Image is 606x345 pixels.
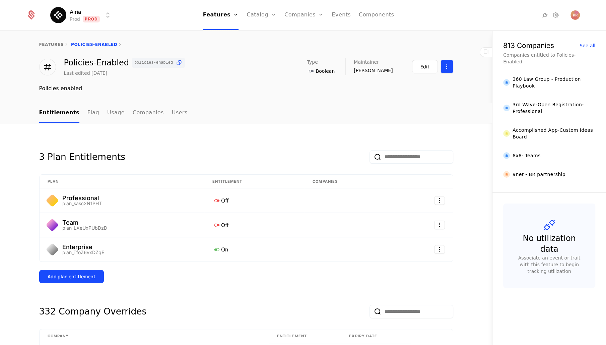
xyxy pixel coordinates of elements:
[305,175,394,189] th: Companies
[434,196,445,205] button: Select action
[441,60,453,73] button: Select action
[212,196,296,205] div: Off
[62,244,104,250] div: Enterprise
[40,329,269,343] th: Company
[341,329,411,343] th: Expiry date
[503,42,554,49] div: 813 Companies
[269,329,341,343] th: Entitlement
[70,8,81,16] span: Airia
[412,60,438,73] button: Edit
[39,150,125,164] div: 3 Plan Entitlements
[39,103,79,123] a: Entitlements
[513,76,595,89] div: 360 Law Group - Production Playbook
[434,221,445,229] button: Select action
[70,16,80,22] div: Prod
[212,245,296,254] div: On
[204,175,305,189] th: Entitlement
[354,67,393,74] span: [PERSON_NAME]
[517,233,582,254] div: No utilization data
[39,103,453,123] nav: Main
[172,103,188,123] a: Users
[514,254,585,275] div: Associate an event or trait with this feature to begin tracking utilization
[212,221,296,229] div: Off
[52,8,112,22] button: Select environment
[541,11,549,19] a: Integrations
[39,270,104,283] button: Add plan entitlement
[503,105,510,111] img: 3rd Wave-Open Registration-Professional
[64,70,108,76] div: Last edited [DATE]
[39,103,188,123] ul: Choose Sub Page
[513,127,595,140] div: Accomplished App-Custom Ideas Board
[503,152,510,159] img: 8x8- Teams
[503,130,510,137] img: Accomplished App-Custom Ideas Board
[354,60,379,64] span: Maintainer
[513,152,540,159] div: 8x8- Teams
[134,61,173,65] span: policies-enabled
[513,101,595,115] div: 3rd Wave-Open Registration-Professional
[40,175,205,189] th: Plan
[503,79,510,86] img: 360 Law Group - Production Playbook
[570,10,580,20] button: Open user button
[50,7,66,23] img: Airia
[513,171,565,178] div: 9net - BR partnership
[62,195,102,201] div: Professional
[316,68,335,74] span: Boolean
[107,103,125,123] a: Usage
[420,63,429,70] div: Edit
[503,52,595,65] div: Companies entitled to Policies-Enabled.
[62,250,104,255] div: plan_TfoZ6vxDZqE
[570,10,580,20] img: Katrina Reddy
[62,201,102,206] div: plan_sasc2N1PHT
[39,305,147,318] div: 332 Company Overrides
[39,84,453,93] div: Policies enabled
[87,103,99,123] a: Flag
[552,11,560,19] a: Settings
[133,103,164,123] a: Companies
[580,43,595,48] div: See all
[434,245,445,254] button: Select action
[83,16,100,22] span: Prod
[62,220,107,226] div: Team
[307,60,318,64] span: Type
[62,226,107,230] div: plan_LXeUxPUbDzD
[64,58,186,68] div: Policies-Enabled
[503,171,510,178] img: 9net - BR partnership
[48,273,95,280] div: Add plan entitlement
[39,42,64,47] a: features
